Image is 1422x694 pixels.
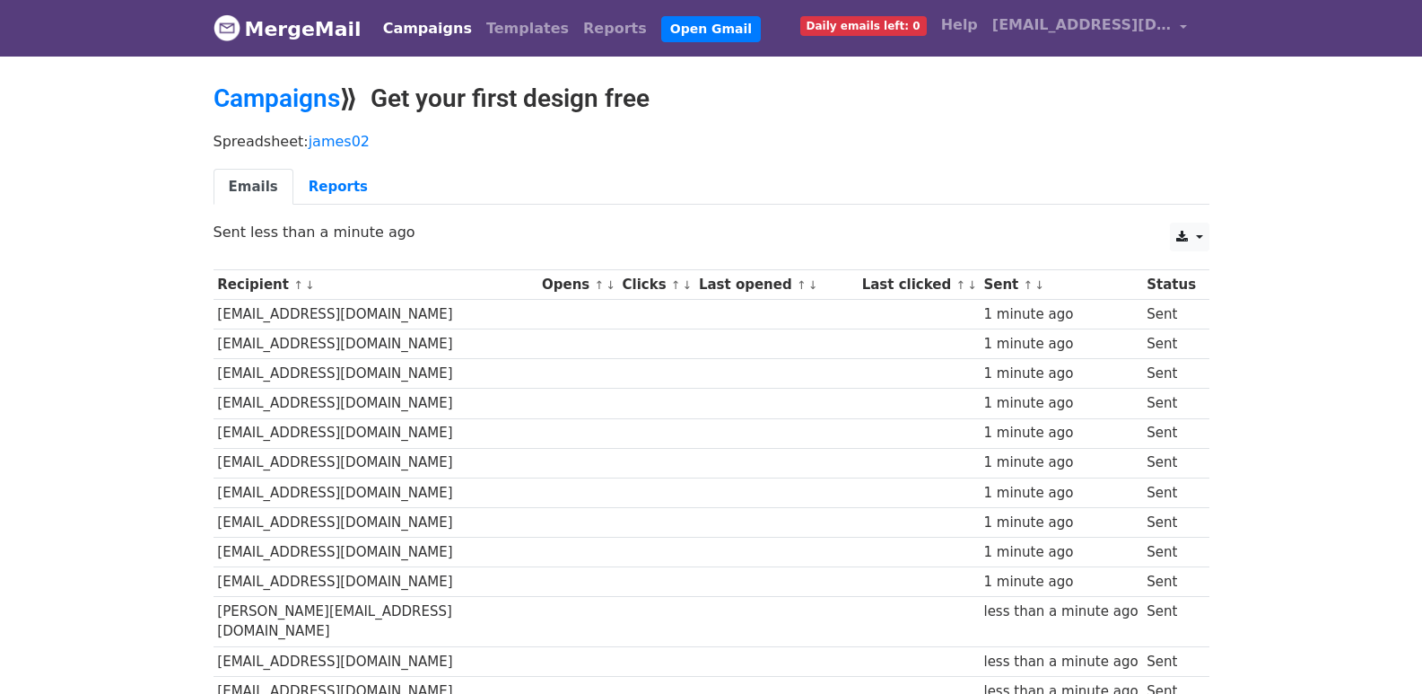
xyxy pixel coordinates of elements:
td: Sent [1142,300,1200,329]
div: 1 minute ago [983,542,1138,563]
th: Recipient [214,270,538,300]
a: Campaigns [376,11,479,47]
div: 1 minute ago [983,334,1138,355]
td: [EMAIL_ADDRESS][DOMAIN_NAME] [214,537,538,567]
a: Reports [293,169,383,206]
a: ↓ [305,278,315,292]
th: Last opened [694,270,858,300]
div: less than a minute ago [983,652,1138,672]
a: ↓ [967,278,977,292]
span: Daily emails left: 0 [800,16,927,36]
td: Sent [1142,418,1200,448]
a: ↑ [594,278,604,292]
td: [EMAIL_ADDRESS][DOMAIN_NAME] [214,389,538,418]
th: Last clicked [858,270,980,300]
td: [PERSON_NAME][EMAIL_ADDRESS][DOMAIN_NAME] [214,597,538,647]
a: [EMAIL_ADDRESS][DOMAIN_NAME] [985,7,1195,49]
div: 1 minute ago [983,513,1138,533]
span: [EMAIL_ADDRESS][DOMAIN_NAME] [992,14,1172,36]
td: Sent [1142,646,1200,676]
td: Sent [1142,567,1200,597]
a: Daily emails left: 0 [793,7,934,43]
a: ↑ [797,278,807,292]
a: Templates [479,11,576,47]
td: Sent [1142,389,1200,418]
td: Sent [1142,329,1200,359]
td: [EMAIL_ADDRESS][DOMAIN_NAME] [214,448,538,478]
a: Emails [214,169,293,206]
p: Sent less than a minute ago [214,223,1209,242]
a: ↑ [293,278,303,292]
td: Sent [1142,537,1200,567]
a: Open Gmail [661,16,761,42]
th: Opens [537,270,618,300]
td: [EMAIL_ADDRESS][DOMAIN_NAME] [214,418,538,448]
td: Sent [1142,507,1200,537]
a: ↓ [606,278,615,292]
div: 1 minute ago [983,304,1138,325]
td: Sent [1142,478,1200,507]
td: Sent [1142,359,1200,389]
a: ↓ [683,278,693,292]
a: ↑ [671,278,681,292]
td: [EMAIL_ADDRESS][DOMAIN_NAME] [214,646,538,676]
a: Campaigns [214,83,340,113]
th: Status [1142,270,1200,300]
th: Sent [980,270,1143,300]
a: Help [934,7,985,43]
div: 1 minute ago [983,572,1138,593]
h2: ⟫ Get your first design free [214,83,1209,114]
a: ↓ [808,278,818,292]
a: Reports [576,11,654,47]
td: [EMAIL_ADDRESS][DOMAIN_NAME] [214,567,538,597]
a: ↑ [1024,278,1034,292]
div: 1 minute ago [983,393,1138,414]
td: [EMAIL_ADDRESS][DOMAIN_NAME] [214,359,538,389]
td: [EMAIL_ADDRESS][DOMAIN_NAME] [214,507,538,537]
div: 1 minute ago [983,452,1138,473]
td: Sent [1142,448,1200,478]
td: Sent [1142,597,1200,647]
div: 1 minute ago [983,483,1138,504]
div: less than a minute ago [983,602,1138,622]
a: ↑ [955,278,965,292]
div: 1 minute ago [983,364,1138,384]
div: 1 minute ago [983,423,1138,444]
td: [EMAIL_ADDRESS][DOMAIN_NAME] [214,300,538,329]
a: james02 [309,133,370,150]
img: MergeMail logo [214,14,240,41]
a: ↓ [1034,278,1044,292]
td: [EMAIL_ADDRESS][DOMAIN_NAME] [214,329,538,359]
td: [EMAIL_ADDRESS][DOMAIN_NAME] [214,478,538,507]
p: Spreadsheet: [214,132,1209,151]
a: MergeMail [214,10,362,48]
th: Clicks [618,270,694,300]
